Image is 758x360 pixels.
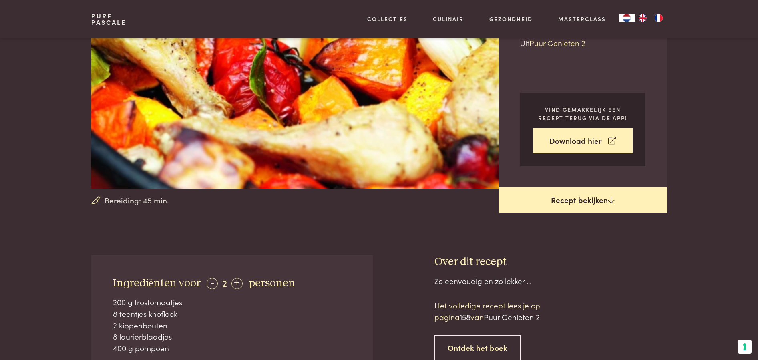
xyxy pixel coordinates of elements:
div: 8 teentjes knoflook [113,308,352,320]
p: Het volledige recept lees je op pagina van [434,300,571,322]
a: Culinair [433,15,464,23]
div: 8 laurierblaadjes [113,331,352,342]
a: Recept bekijken [499,187,667,213]
p: Uit [520,37,645,49]
div: + [231,278,243,289]
div: Zo eenvoudig en zo lekker ... [434,275,667,287]
span: Puur Genieten 2 [484,311,540,322]
span: Ingrediënten voor [113,278,201,289]
p: Vind gemakkelijk een recept terug via de app! [533,105,633,122]
button: Uw voorkeuren voor toestemming voor trackingtechnologieën [738,340,752,354]
div: 200 g trostomaatjes [113,296,352,308]
span: 158 [460,311,470,322]
a: Puur Genieten 2 [529,37,585,48]
span: Bereiding: 45 min. [105,195,169,206]
a: EN [635,14,651,22]
aside: Language selected: Nederlands [619,14,667,22]
a: Masterclass [558,15,606,23]
a: Download hier [533,128,633,153]
a: FR [651,14,667,22]
h3: Over dit recept [434,255,667,269]
div: 400 g pompoen [113,342,352,354]
a: Gezondheid [489,15,533,23]
a: Collecties [367,15,408,23]
ul: Language list [635,14,667,22]
a: NL [619,14,635,22]
div: - [207,278,218,289]
span: 2 [222,276,227,289]
div: 2 kippenbouten [113,320,352,331]
span: personen [249,278,295,289]
div: Language [619,14,635,22]
a: PurePascale [91,13,126,26]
